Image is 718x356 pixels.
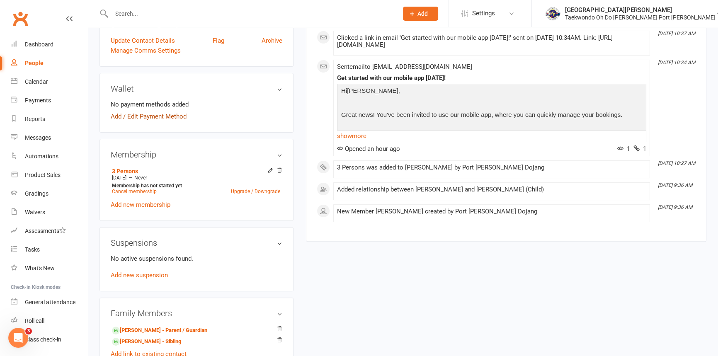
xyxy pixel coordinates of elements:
[112,326,207,335] a: [PERSON_NAME] - Parent / Guardian
[617,145,630,153] span: 1
[112,168,138,174] a: 3 Persons
[11,293,87,312] a: General attendance kiosk mode
[472,4,495,23] span: Settings
[341,111,622,118] span: Great news! You've been invited to use our mobile app, where you can quickly manage your bookings.
[25,317,44,324] div: Roll call
[25,134,51,141] div: Messages
[11,203,87,222] a: Waivers
[11,91,87,110] a: Payments
[111,271,168,279] a: Add new suspension
[111,150,282,159] h3: Membership
[111,36,175,46] a: Update Contact Details
[112,175,126,181] span: [DATE]
[231,189,280,194] a: Upgrade / Downgrade
[347,87,398,94] span: [PERSON_NAME]
[262,36,282,46] a: Archive
[25,116,45,122] div: Reports
[11,184,87,203] a: Gradings
[111,46,181,56] a: Manage Comms Settings
[341,87,347,94] span: Hi
[25,60,44,66] div: People
[25,97,51,104] div: Payments
[658,31,695,36] i: [DATE] 10:37 AM
[213,36,224,46] a: Flag
[25,172,61,178] div: Product Sales
[25,41,53,48] div: Dashboard
[25,299,75,305] div: General attendance
[658,60,695,65] i: [DATE] 10:34 AM
[337,186,646,193] div: Added relationship between [PERSON_NAME] and [PERSON_NAME] (Child)
[25,336,61,343] div: Class check-in
[11,73,87,91] a: Calendar
[337,75,646,82] div: Get started with our mobile app [DATE]!
[11,35,87,54] a: Dashboard
[417,10,428,17] span: Add
[25,209,45,216] div: Waivers
[25,228,66,234] div: Assessments
[10,8,31,29] a: Clubworx
[112,183,182,189] strong: Membership has not started yet
[658,182,692,188] i: [DATE] 9:36 AM
[111,309,282,318] h3: Family Members
[111,201,170,208] a: Add new membership
[658,204,692,210] i: [DATE] 9:36 AM
[25,328,32,334] span: 3
[11,240,87,259] a: Tasks
[111,84,282,93] h3: Wallet
[633,145,646,153] span: 1
[112,337,181,346] a: [PERSON_NAME] - Sibling
[11,128,87,147] a: Messages
[110,174,282,181] div: —
[11,54,87,73] a: People
[25,246,40,253] div: Tasks
[111,99,282,109] li: No payment methods added
[398,87,400,94] span: ,
[403,7,438,21] button: Add
[544,5,561,22] img: thumb_image1517475016.png
[658,160,695,166] i: [DATE] 10:27 AM
[11,222,87,240] a: Assessments
[109,8,392,19] input: Search...
[337,34,646,48] div: Clicked a link in email 'Get started with our mobile app [DATE]!' sent on [DATE] 10:34AM. Link: [...
[11,259,87,278] a: What's New
[11,147,87,166] a: Automations
[337,63,472,70] span: Sent email to [EMAIL_ADDRESS][DOMAIN_NAME]
[337,208,646,215] div: New Member [PERSON_NAME] created by Port [PERSON_NAME] Dojang
[25,265,55,271] div: What's New
[25,78,48,85] div: Calendar
[337,130,646,142] a: show more
[11,166,87,184] a: Product Sales
[8,328,28,348] iframe: Intercom live chat
[11,110,87,128] a: Reports
[11,312,87,330] a: Roll call
[134,175,147,181] span: Never
[111,238,282,247] h3: Suspensions
[111,254,282,264] p: No active suspensions found.
[337,164,646,171] div: 3 Persons was added to [PERSON_NAME] by Port [PERSON_NAME] Dojang
[11,330,87,349] a: Class kiosk mode
[111,111,187,121] a: Add / Edit Payment Method
[112,189,157,194] a: Cancel membership
[565,14,716,21] div: Taekwondo Oh Do [PERSON_NAME] Port [PERSON_NAME]
[25,153,58,160] div: Automations
[565,6,716,14] div: [GEOGRAPHIC_DATA][PERSON_NAME]
[25,190,49,197] div: Gradings
[337,145,400,153] span: Opened an hour ago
